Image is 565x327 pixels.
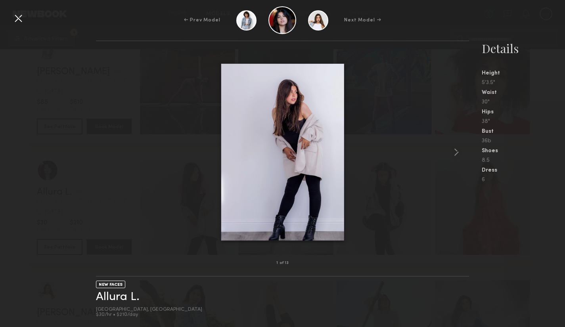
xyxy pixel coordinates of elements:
div: Next Model → [344,17,381,24]
div: NEW FACES [96,281,125,288]
div: ← Prev Model [184,17,220,24]
div: 36b [482,138,565,144]
div: [GEOGRAPHIC_DATA], [GEOGRAPHIC_DATA] [96,307,202,312]
a: Allura L. [96,291,140,303]
div: Hips [482,109,565,115]
div: Height [482,71,565,76]
div: Shoes [482,148,565,154]
div: Dress [482,168,565,173]
div: 6 [482,177,565,183]
div: 8.5 [482,158,565,163]
div: Waist [482,90,565,96]
div: Details [482,40,565,56]
div: 30" [482,99,565,105]
div: Bust [482,129,565,134]
div: 5'3.5" [482,80,565,86]
div: 1 of 13 [276,261,289,265]
div: 38" [482,119,565,124]
div: $30/hr • $210/day [96,312,202,317]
